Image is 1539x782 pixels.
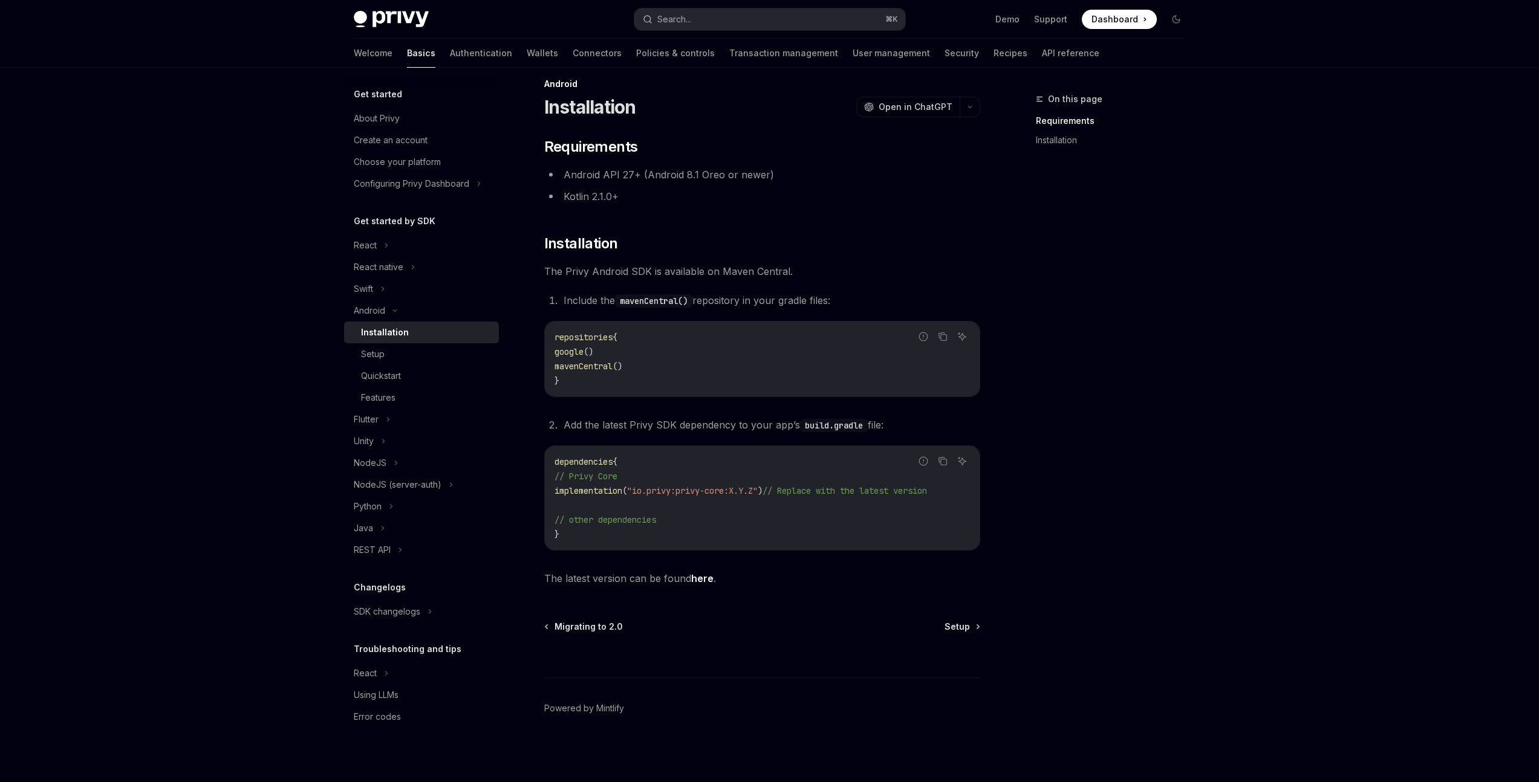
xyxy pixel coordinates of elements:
[344,129,499,151] a: Create an account
[615,294,692,308] code: mavenCentral()
[945,621,979,633] a: Setup
[995,13,1020,25] a: Demo
[1036,131,1196,150] a: Installation
[544,702,624,714] a: Powered by Mintlify
[354,260,403,274] div: React native
[935,329,951,344] button: Copy the contents from the code block
[560,292,980,309] li: Include the repository in your gradle files:
[407,39,435,68] a: Basics
[916,329,931,344] button: Report incorrect code
[544,96,636,118] h1: Installation
[935,453,951,469] button: Copy the contents from the code block
[1048,92,1102,106] span: On this page
[555,346,584,357] span: google
[354,709,401,724] div: Error codes
[584,346,593,357] span: ()
[354,111,400,126] div: About Privy
[354,499,382,514] div: Python
[344,387,499,409] a: Features
[555,471,617,482] span: // Privy Core
[954,453,970,469] button: Ask AI
[945,621,970,633] span: Setup
[344,706,499,728] a: Error codes
[916,453,931,469] button: Report incorrect code
[1082,10,1157,29] a: Dashboard
[344,322,499,343] a: Installation
[545,621,623,633] a: Migrating to 2.0
[1092,13,1138,25] span: Dashboard
[636,39,715,68] a: Policies & controls
[763,485,927,496] span: // Replace with the latest version
[885,15,898,24] span: ⌘ K
[354,604,420,619] div: SDK changelogs
[354,412,379,427] div: Flutter
[555,621,623,633] span: Migrating to 2.0
[354,282,373,296] div: Swift
[573,39,622,68] a: Connectors
[361,347,385,361] div: Setup
[1036,111,1196,131] a: Requirements
[354,688,399,702] div: Using LLMs
[527,39,558,68] a: Wallets
[344,108,499,129] a: About Privy
[555,456,613,467] span: dependencies
[856,97,960,117] button: Open in ChatGPT
[544,188,980,205] li: Kotlin 2.1.0+
[613,332,617,343] span: {
[544,137,638,157] span: Requirements
[354,214,435,228] h5: Get started by SDK
[354,303,385,318] div: Android
[1042,39,1099,68] a: API reference
[613,456,617,467] span: {
[945,39,979,68] a: Security
[758,485,763,496] span: )
[544,263,980,280] span: The Privy Android SDK is available on Maven Central.
[1166,10,1186,29] button: Toggle dark mode
[544,166,980,183] li: Android API 27+ (Android 8.1 Oreo or newer)
[354,238,377,253] div: React
[354,477,441,492] div: NodeJS (server-auth)
[354,133,428,147] div: Create an account
[657,12,691,27] div: Search...
[354,580,406,595] h5: Changelogs
[344,365,499,387] a: Quickstart
[354,176,469,191] div: Configuring Privy Dashboard
[354,666,377,680] div: React
[555,375,559,386] span: }
[361,390,395,405] div: Features
[879,101,952,113] span: Open in ChatGPT
[954,329,970,344] button: Ask AI
[544,570,980,587] span: The latest version can be found .
[354,39,392,68] a: Welcome
[544,234,618,253] span: Installation
[544,78,980,90] div: Android
[555,332,613,343] span: repositories
[555,361,613,372] span: mavenCentral
[622,485,627,496] span: (
[800,419,868,432] code: build.gradle
[354,11,429,28] img: dark logo
[729,39,838,68] a: Transaction management
[354,543,391,557] div: REST API
[361,369,401,383] div: Quickstart
[691,572,714,585] a: here
[354,87,402,102] h5: Get started
[613,361,622,372] span: ()
[555,514,656,525] span: // other dependencies
[627,485,758,496] span: "io.privy:privy-core:X.Y.Z"
[361,325,409,340] div: Installation
[354,155,441,169] div: Choose your platform
[555,485,622,496] span: implementation
[344,343,499,365] a: Setup
[560,416,980,433] li: Add the latest Privy SDK dependency to your app’s file:
[853,39,930,68] a: User management
[354,521,373,535] div: Java
[354,434,374,448] div: Unity
[555,529,559,540] span: }
[354,642,461,656] h5: Troubleshooting and tips
[634,8,905,30] button: Search...⌘K
[344,151,499,173] a: Choose your platform
[354,456,386,470] div: NodeJS
[1034,13,1067,25] a: Support
[994,39,1027,68] a: Recipes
